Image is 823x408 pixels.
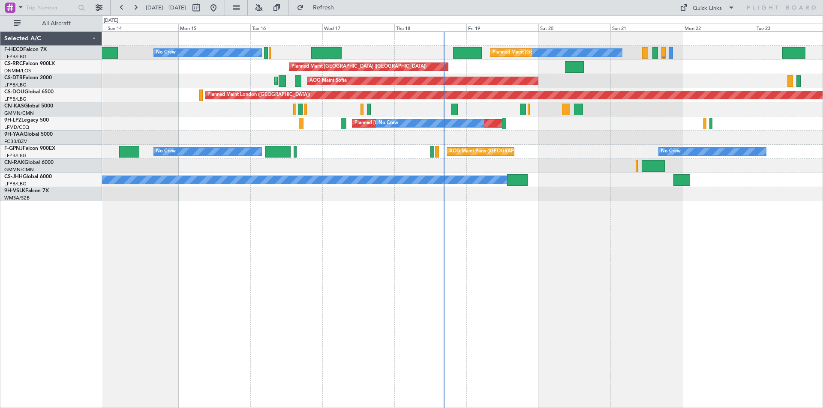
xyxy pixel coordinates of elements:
[4,118,21,123] span: 9H-LPZ
[4,82,27,88] a: LFPB/LBG
[466,24,538,31] div: Fri 19
[4,152,27,159] a: LFPB/LBG
[156,46,176,59] div: No Crew
[4,68,31,74] a: DNMM/LOS
[322,24,394,31] div: Wed 17
[449,145,539,158] div: AOG Maint Paris ([GEOGRAPHIC_DATA])
[207,89,310,101] div: Planned Maint London ([GEOGRAPHIC_DATA])
[4,110,34,116] a: GMMN/CMN
[4,89,24,95] span: CS-DOU
[4,146,55,151] a: F-GPNJFalcon 900EX
[4,61,23,66] span: CS-RRC
[4,54,27,60] a: LFPB/LBG
[146,4,186,12] span: [DATE] - [DATE]
[106,24,178,31] div: Sun 14
[661,145,681,158] div: No Crew
[4,47,47,52] a: F-HECDFalcon 7X
[693,4,722,13] div: Quick Links
[4,160,24,165] span: CN-RAK
[9,17,93,30] button: All Aircraft
[4,75,23,80] span: CS-DTR
[309,74,347,87] div: AOG Maint Sofia
[4,174,23,179] span: CS-JHH
[4,47,23,52] span: F-HECD
[538,24,610,31] div: Sat 20
[104,17,118,24] div: [DATE]
[4,89,54,95] a: CS-DOUGlobal 6500
[306,5,342,11] span: Refresh
[610,24,682,31] div: Sun 21
[277,74,321,87] div: Planned Maint Sofia
[354,117,476,130] div: Planned [GEOGRAPHIC_DATA] ([GEOGRAPHIC_DATA])
[394,24,466,31] div: Thu 18
[4,160,54,165] a: CN-RAKGlobal 6000
[293,1,344,15] button: Refresh
[4,75,52,80] a: CS-DTRFalcon 2000
[4,167,34,173] a: GMMN/CMN
[291,60,427,73] div: Planned Maint [GEOGRAPHIC_DATA] ([GEOGRAPHIC_DATA])
[4,188,25,194] span: 9H-VSLK
[4,118,49,123] a: 9H-LPZLegacy 500
[4,132,24,137] span: 9H-YAA
[493,46,628,59] div: Planned Maint [GEOGRAPHIC_DATA] ([GEOGRAPHIC_DATA])
[4,124,29,131] a: LFMD/CEQ
[683,24,755,31] div: Mon 22
[4,104,53,109] a: CN-KASGlobal 5000
[4,188,49,194] a: 9H-VSLKFalcon 7X
[4,61,55,66] a: CS-RRCFalcon 900LX
[26,1,75,14] input: Trip Number
[4,146,23,151] span: F-GPNJ
[250,24,322,31] div: Tue 16
[4,195,30,201] a: WMSA/SZB
[378,117,398,130] div: No Crew
[22,21,90,27] span: All Aircraft
[4,138,27,145] a: FCBB/BZV
[4,174,52,179] a: CS-JHHGlobal 6000
[4,104,24,109] span: CN-KAS
[4,132,53,137] a: 9H-YAAGlobal 5000
[676,1,739,15] button: Quick Links
[178,24,250,31] div: Mon 15
[156,145,176,158] div: No Crew
[4,181,27,187] a: LFPB/LBG
[4,96,27,102] a: LFPB/LBG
